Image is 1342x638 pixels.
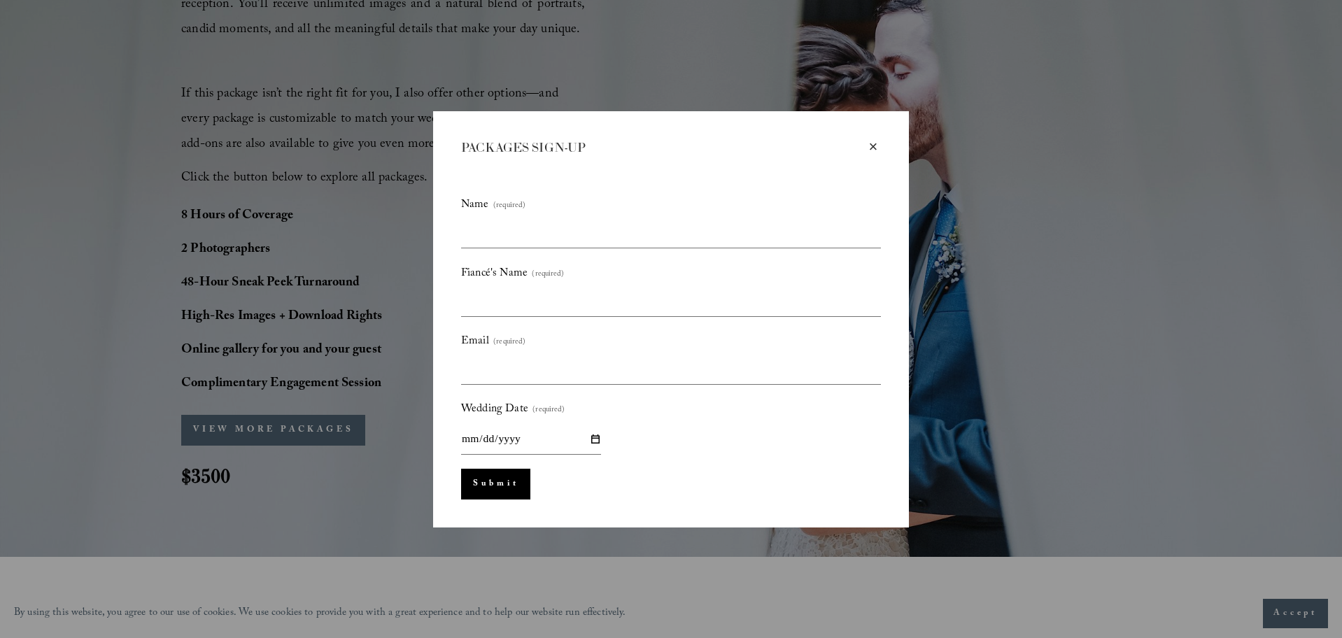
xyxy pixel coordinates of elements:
[493,335,525,350] span: (required)
[461,331,489,353] span: Email
[493,199,525,214] span: (required)
[461,139,866,157] div: PACKAGES SIGN-UP
[461,194,489,216] span: Name
[461,469,530,499] button: Submit
[461,263,528,285] span: Fiancé's Name
[461,399,528,420] span: Wedding Date
[532,267,564,283] span: (required)
[866,139,881,155] div: Close
[532,403,565,418] span: (required)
